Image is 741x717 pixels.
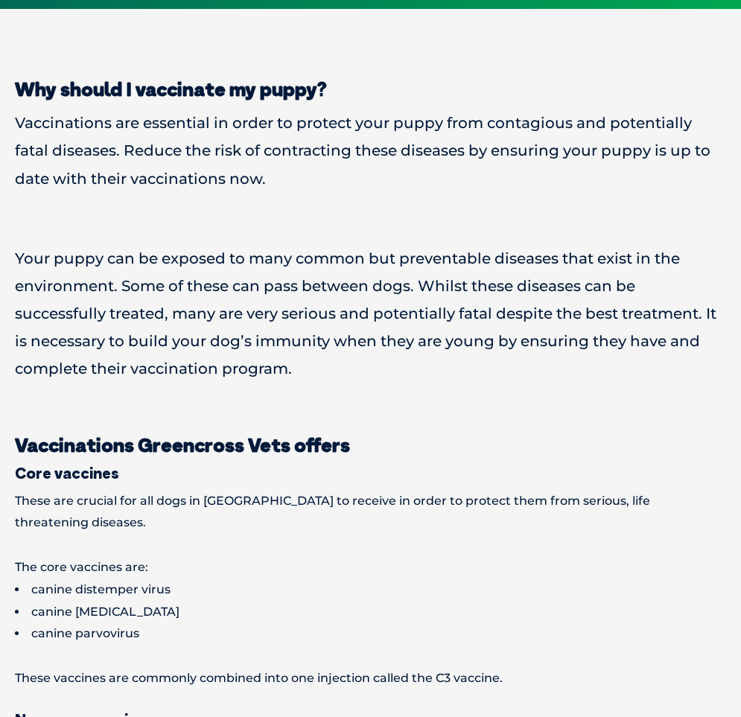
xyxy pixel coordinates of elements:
[15,245,726,383] p: Your puppy can be exposed to many common but preventable diseases that exist in the environment. ...
[15,77,327,101] strong: Why should I vaccinate my puppy?
[15,490,726,535] p: These are crucial for all dogs in [GEOGRAPHIC_DATA] to receive in order to protect them from seri...
[15,622,726,645] li: canine parvovirus
[15,601,726,623] li: canine [MEDICAL_DATA]
[15,667,726,689] p: These vaccines are commonly combined into one injection called the C3 vaccine.
[15,556,726,579] p: The core vaccines are:
[15,109,726,193] p: Vaccinations are essential in order to protect your puppy from contagious and potentially fatal d...
[15,465,726,481] h3: Core vaccines
[15,579,726,601] li: canine distemper virus
[15,433,350,457] strong: Vaccinations Greencross Vets offers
